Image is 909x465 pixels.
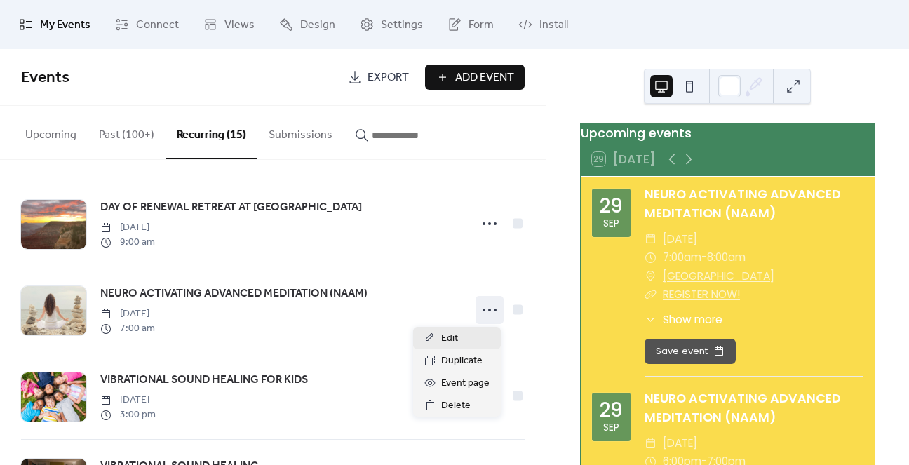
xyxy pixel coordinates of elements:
[136,17,179,34] span: Connect
[645,267,657,285] div: ​
[663,287,740,302] a: REGISTER NOW!
[645,434,657,452] div: ​
[100,198,362,217] a: DAY OF RENEWAL RETREAT AT [GEOGRAPHIC_DATA]
[441,398,471,415] span: Delete
[100,321,155,336] span: 7:00 am
[337,65,419,90] a: Export
[300,17,335,34] span: Design
[381,17,423,34] span: Settings
[40,17,90,34] span: My Events
[100,285,368,302] span: NEURO ACTIVATING ADVANCED MEDITATION (NAAM)
[441,353,483,370] span: Duplicate
[645,311,657,328] div: ​
[603,219,619,229] div: Sep
[701,248,707,267] span: -
[469,17,494,34] span: Form
[8,6,101,43] a: My Events
[645,186,841,221] a: NEURO ACTIVATING ADVANCED MEDITATION (NAAM)
[603,423,619,433] div: Sep
[100,372,308,389] span: VIBRATIONAL SOUND HEALING FOR KIDS
[100,407,156,422] span: 3:00 pm
[441,375,490,392] span: Event page
[508,6,579,43] a: Install
[645,390,841,425] a: NEURO ACTIVATING ADVANCED MEDITATION (NAAM)
[707,248,746,267] span: 8:00am
[257,106,344,158] button: Submissions
[88,106,166,158] button: Past (100+)
[349,6,433,43] a: Settings
[600,196,623,216] div: 29
[663,311,722,328] span: Show more
[539,17,568,34] span: Install
[600,400,623,420] div: 29
[663,230,697,248] span: [DATE]
[269,6,346,43] a: Design
[645,248,657,267] div: ​
[100,220,155,235] span: [DATE]
[100,285,368,303] a: NEURO ACTIVATING ADVANCED MEDITATION (NAAM)
[224,17,255,34] span: Views
[645,339,736,364] button: Save event
[645,285,657,304] div: ​
[21,62,69,93] span: Events
[100,371,308,389] a: VIBRATIONAL SOUND HEALING FOR KIDS
[663,434,697,452] span: [DATE]
[100,306,155,321] span: [DATE]
[100,393,156,407] span: [DATE]
[193,6,265,43] a: Views
[441,330,458,347] span: Edit
[663,267,774,285] a: [GEOGRAPHIC_DATA]
[105,6,189,43] a: Connect
[663,248,701,267] span: 7:00am
[166,106,257,159] button: Recurring (15)
[100,199,362,216] span: DAY OF RENEWAL RETREAT AT [GEOGRAPHIC_DATA]
[581,124,875,142] div: Upcoming events
[14,106,88,158] button: Upcoming
[437,6,504,43] a: Form
[455,69,514,86] span: Add Event
[425,65,525,90] button: Add Event
[645,311,722,328] button: ​Show more
[645,230,657,248] div: ​
[368,69,409,86] span: Export
[100,235,155,250] span: 9:00 am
